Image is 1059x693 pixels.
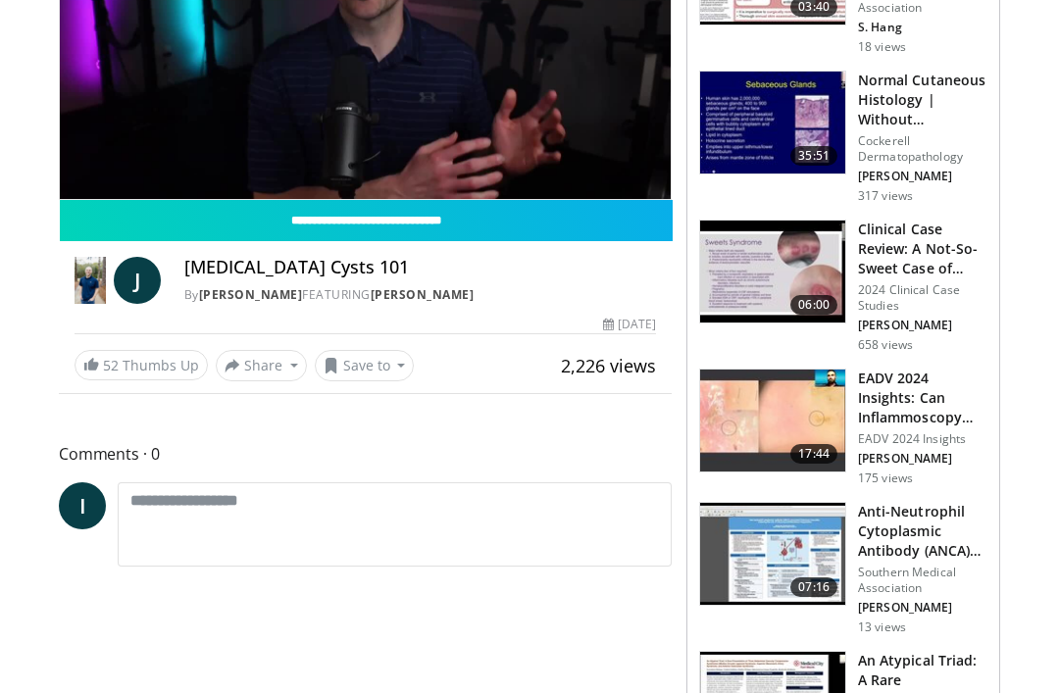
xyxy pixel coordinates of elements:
p: 18 views [858,39,906,55]
p: [PERSON_NAME] [858,600,987,616]
h3: EADV 2024 Insights: Can Inflammoscopy Replace Histology? [858,369,987,427]
p: [PERSON_NAME] [858,318,987,333]
div: By FEATURING [184,286,656,304]
a: 17:44 EADV 2024 Insights: Can Inflammoscopy Replace Histology? EADV 2024 Insights [PERSON_NAME] 1... [699,369,987,486]
a: [PERSON_NAME] [371,286,475,303]
p: 658 views [858,337,913,353]
span: Comments 0 [59,441,672,467]
p: 175 views [858,470,913,486]
p: [PERSON_NAME] [858,451,987,467]
h3: Anti-Neutrophil Cytoplasmic Antibody (ANCA) Associated Pulmonary Vas… [858,502,987,561]
a: 35:51 Normal Cutaneous Histology | Without [MEDICAL_DATA] Cockerell Dermatopathology [PERSON_NAME... [699,71,987,204]
p: S. Hang [858,20,987,35]
img: 088b5fac-d6ad-43d4-be1a-44ee880f5bb0.150x105_q85_crop-smart_upscale.jpg [700,503,845,605]
a: 07:16 Anti-Neutrophil Cytoplasmic Antibody (ANCA) Associated Pulmonary Vas… Southern Medical Asso... [699,502,987,635]
div: [DATE] [603,316,656,333]
span: 35:51 [790,146,837,166]
span: 06:00 [790,295,837,315]
p: 13 views [858,619,906,635]
img: cd4a92e4-2b31-4376-97fb-4364d1c8cf52.150x105_q85_crop-smart_upscale.jpg [700,72,845,173]
img: 21dd94d6-2aa4-4e90-8e67-e9d24ce83a66.150x105_q85_crop-smart_upscale.jpg [700,370,845,471]
span: 2,226 views [561,354,656,377]
h3: Normal Cutaneous Histology | Without [MEDICAL_DATA] [858,71,987,129]
button: Save to [315,350,415,381]
button: Share [216,350,307,381]
p: 2024 Clinical Case Studies [858,282,987,314]
p: Cockerell Dermatopathology [858,133,987,165]
a: J [114,257,161,304]
a: 52 Thumbs Up [75,350,208,380]
h3: Clinical Case Review: A Not-So-Sweet Case of Vulvar Ulceration [858,220,987,278]
span: 52 [103,356,119,374]
p: 317 views [858,188,913,204]
a: I [59,482,106,529]
img: 2e26c7c5-ede0-4b44-894d-3a9364780452.150x105_q85_crop-smart_upscale.jpg [700,221,845,322]
a: 06:00 Clinical Case Review: A Not-So-Sweet Case of Vulvar Ulceration 2024 Clinical Case Studies [... [699,220,987,353]
p: EADV 2024 Insights [858,431,987,447]
h4: [MEDICAL_DATA] Cysts 101 [184,257,656,278]
a: [PERSON_NAME] [199,286,303,303]
p: Southern Medical Association [858,565,987,596]
span: 17:44 [790,444,837,464]
p: [PERSON_NAME] [858,169,987,184]
img: Dr. Jordan Rennicke [75,257,106,304]
span: 07:16 [790,577,837,597]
